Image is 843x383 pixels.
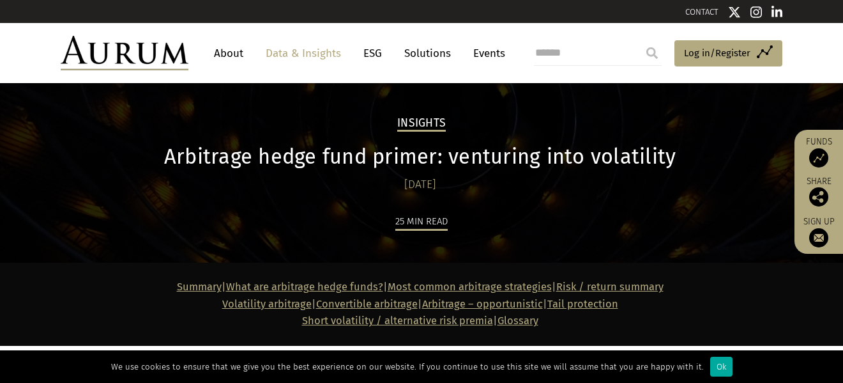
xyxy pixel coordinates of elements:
[226,281,383,293] a: What are arbitrage hedge funds?
[259,42,347,65] a: Data & Insights
[222,298,312,310] a: Volatility arbitrage
[395,214,448,231] div: 25 min read
[728,6,741,19] img: Twitter icon
[809,228,828,247] img: Sign up to our newsletter
[497,315,538,327] a: Glossary
[801,136,837,168] a: Funds
[398,42,457,65] a: Solutions
[316,298,418,310] a: Convertible arbitrage
[115,145,725,169] h1: Arbitrage hedge fund primer: venturing into volatility
[710,357,733,377] div: Ok
[684,45,750,61] span: Log in/Register
[771,6,783,19] img: Linkedin icon
[809,187,828,207] img: Share this post
[208,42,250,65] a: About
[422,298,543,310] a: Arbitrage – opportunistic
[809,148,828,168] img: Access Funds
[177,281,222,293] a: Summary
[388,281,552,293] a: Most common arbitrage strategies
[639,40,665,66] input: Submit
[302,315,493,327] a: Short volatility / alternative risk premia
[685,7,718,17] a: CONTACT
[750,6,762,19] img: Instagram icon
[556,281,664,293] a: Risk / return summary
[115,176,725,194] div: [DATE]
[177,281,556,293] strong: | | |
[61,36,188,70] img: Aurum
[547,298,618,310] a: Tail protection
[801,177,837,207] div: Share
[397,116,446,132] h2: Insights
[801,216,837,247] a: Sign up
[467,42,505,65] a: Events
[222,298,547,310] strong: | | |
[674,40,782,67] a: Log in/Register
[357,42,388,65] a: ESG
[302,315,538,327] span: |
